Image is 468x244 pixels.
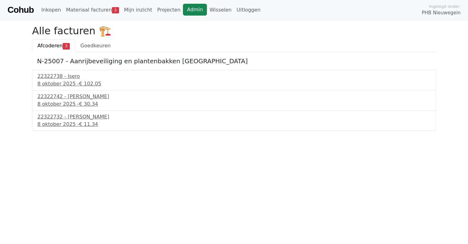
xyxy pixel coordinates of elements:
a: Uitloggen [234,4,263,16]
a: Cohub [7,2,34,17]
h2: Alle facturen 🏗️ [32,25,436,37]
div: 8 oktober 2025 - [37,80,431,88]
span: Goedkeuren [80,43,111,49]
span: PHB Nieuwegein [422,9,461,17]
span: € 30.34 [79,101,98,107]
span: 3 [112,7,119,13]
div: 8 oktober 2025 - [37,121,431,128]
a: 22322738 - Isero8 oktober 2025 -€ 102.05 [37,73,431,88]
span: 3 [63,43,70,49]
a: Mijn inzicht [122,4,155,16]
a: Afcoderen3 [32,39,75,52]
a: Materiaal facturen3 [64,4,122,16]
div: 22322738 - Isero [37,73,431,80]
a: Goedkeuren [75,39,116,52]
span: € 11.34 [79,121,98,127]
span: € 102.05 [79,81,101,87]
a: 22322742 - [PERSON_NAME]8 oktober 2025 -€ 30.34 [37,93,431,108]
a: Inkopen [39,4,63,16]
h5: N-25007 - Aanrijbeveiliging en plantenbakken [GEOGRAPHIC_DATA] [37,57,431,65]
div: 22322732 - [PERSON_NAME] [37,113,431,121]
a: Projecten [155,4,183,16]
a: 22322732 - [PERSON_NAME]8 oktober 2025 -€ 11.34 [37,113,431,128]
span: Ingelogd onder: [429,3,461,9]
div: 8 oktober 2025 - [37,100,431,108]
div: 22322742 - [PERSON_NAME] [37,93,431,100]
a: Admin [183,4,207,16]
a: Wisselen [207,4,234,16]
span: Afcoderen [37,43,63,49]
